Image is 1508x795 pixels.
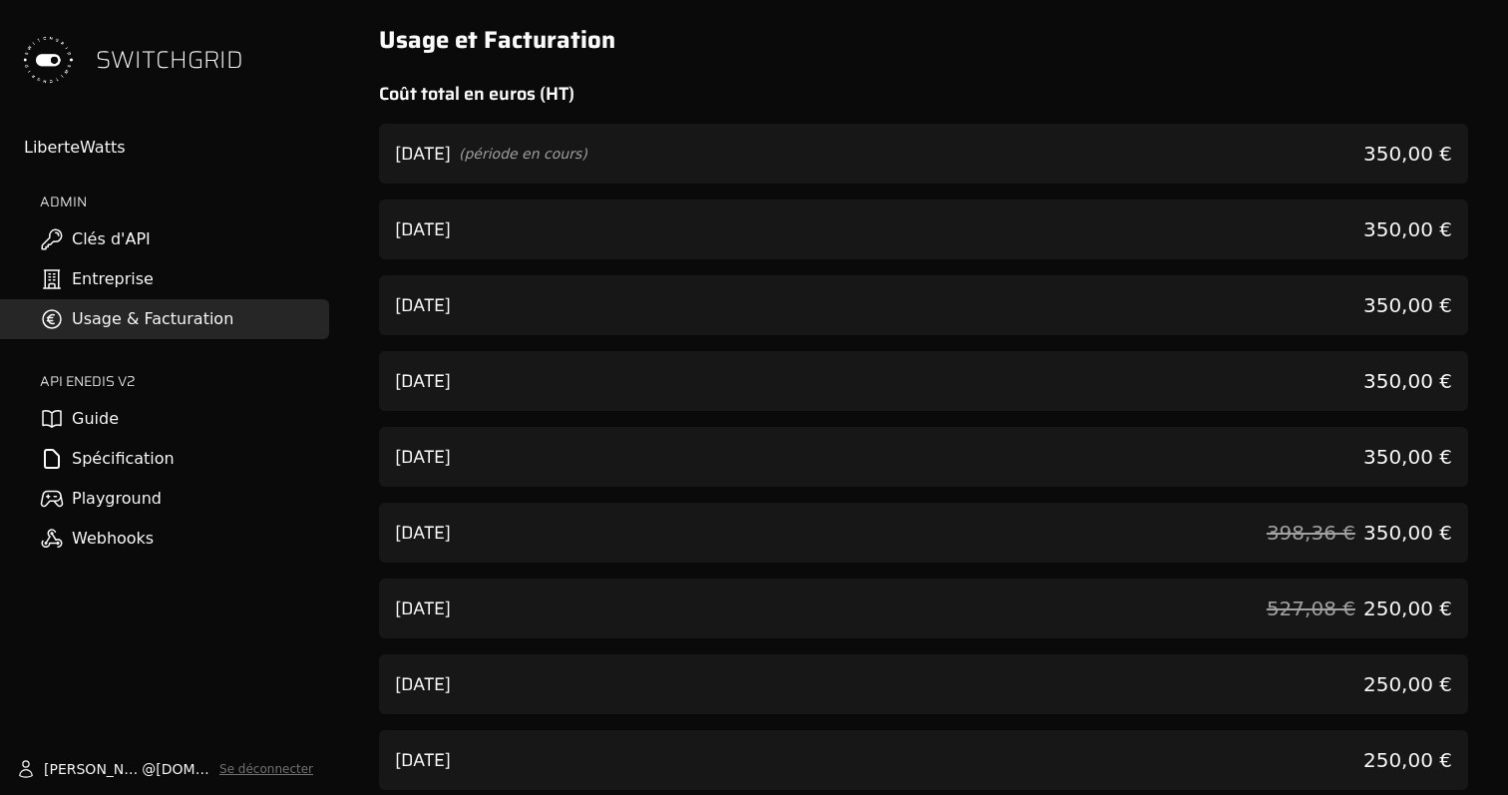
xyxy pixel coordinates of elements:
div: voir les détails [379,654,1468,714]
div: voir les détails [379,427,1468,487]
h3: [DATE] [395,670,451,698]
h3: [DATE] [395,215,451,243]
span: [PERSON_NAME].vanheusden [44,759,142,779]
div: LiberteWatts [24,136,329,160]
h3: [DATE] [395,367,451,395]
h3: [DATE] [395,595,451,622]
h3: [DATE] [395,291,451,319]
h3: [DATE] [395,443,451,471]
span: 398,36 € [1267,519,1355,547]
span: 350,00 € [1363,519,1452,547]
span: 527,08 € [1267,595,1355,622]
div: voir les détails [379,579,1468,638]
span: @ [142,759,156,779]
div: voir les détails [379,730,1468,790]
h3: [DATE] [395,140,451,168]
h3: [DATE] [395,519,451,547]
h1: Usage et Facturation [379,24,1468,56]
span: 250,00 € [1363,746,1452,774]
h2: API ENEDIS v2 [40,371,329,391]
span: [DOMAIN_NAME] [156,759,211,779]
span: 350,00 € [1363,367,1452,395]
h2: ADMIN [40,192,329,211]
span: 250,00 € [1363,595,1452,622]
span: 250,00 € [1363,670,1452,698]
h2: Coût total en euros (HT) [379,80,1468,108]
button: Se déconnecter [219,761,313,777]
span: 350,00 € [1363,215,1452,243]
span: 350,00 € [1363,140,1452,168]
div: voir les détails [379,275,1468,335]
h3: [DATE] [395,746,451,774]
div: voir les détails [379,199,1468,259]
span: 350,00 € [1363,291,1452,319]
span: SWITCHGRID [96,44,243,76]
div: voir les détails [379,124,1468,184]
span: 350,00 € [1363,443,1452,471]
img: Switchgrid Logo [16,28,80,92]
span: (période en cours) [459,144,587,164]
div: voir les détails [379,351,1468,411]
div: voir les détails [379,503,1468,563]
